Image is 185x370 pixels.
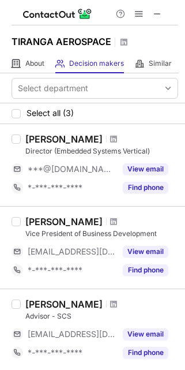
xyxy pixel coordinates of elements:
span: [EMAIL_ADDRESS][DOMAIN_NAME] [28,246,116,257]
div: Vice President of Business Development [25,229,178,239]
div: Advisor - SCS [25,311,178,322]
span: Similar [149,59,172,68]
div: [PERSON_NAME] [25,298,103,310]
button: Reveal Button [123,163,168,175]
span: About [25,59,44,68]
button: Reveal Button [123,246,168,257]
button: Reveal Button [123,347,168,358]
span: [EMAIL_ADDRESS][DOMAIN_NAME] [28,329,116,339]
button: Reveal Button [123,328,168,340]
div: [PERSON_NAME] [25,216,103,227]
div: Select department [18,83,88,94]
div: [PERSON_NAME] [25,133,103,145]
button: Reveal Button [123,182,168,193]
span: Decision makers [69,59,124,68]
div: Director (Embedded Systems Vertical) [25,146,178,156]
button: Reveal Button [123,264,168,276]
img: ContactOut v5.3.10 [23,7,92,21]
span: ***@[DOMAIN_NAME] [28,164,116,174]
span: Select all (3) [27,109,74,118]
h1: TIRANGA AEROSPACE [12,35,111,48]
